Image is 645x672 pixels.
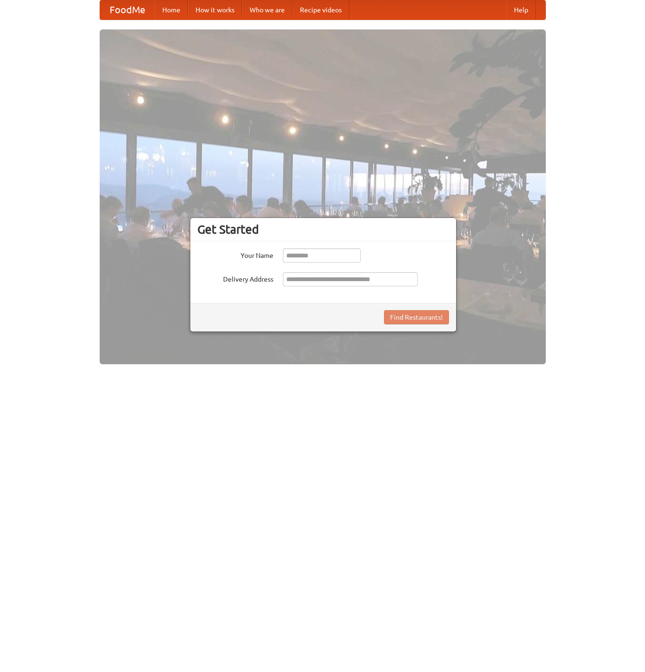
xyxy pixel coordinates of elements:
[197,272,273,284] label: Delivery Address
[506,0,536,19] a: Help
[197,222,449,237] h3: Get Started
[197,248,273,260] label: Your Name
[188,0,242,19] a: How it works
[100,0,155,19] a: FoodMe
[155,0,188,19] a: Home
[242,0,292,19] a: Who we are
[292,0,349,19] a: Recipe videos
[384,310,449,324] button: Find Restaurants!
